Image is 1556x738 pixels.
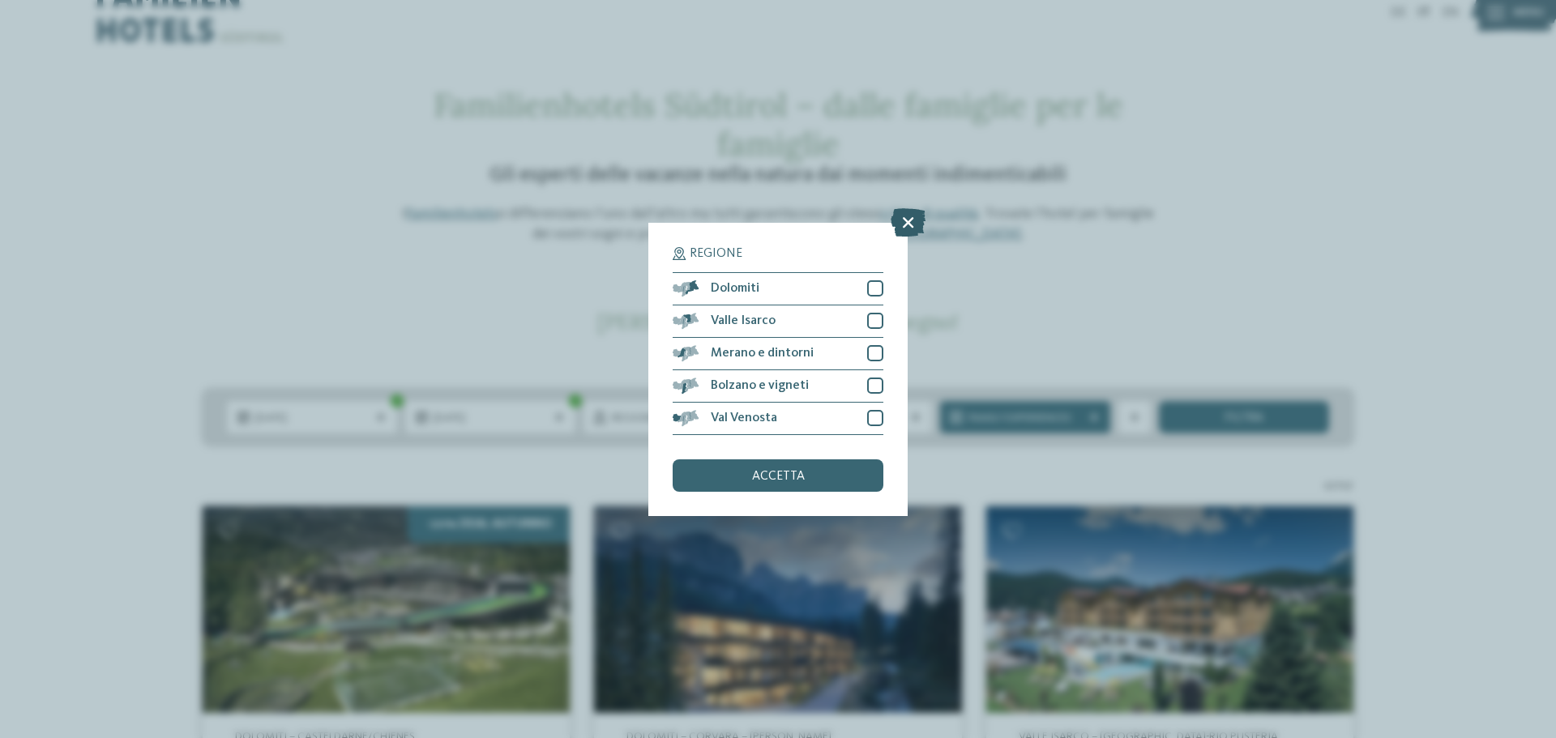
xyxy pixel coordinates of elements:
span: Bolzano e vigneti [711,379,809,392]
span: Merano e dintorni [711,347,814,360]
span: Val Venosta [711,412,777,424]
span: Regione [690,247,742,260]
span: accetta [752,470,805,483]
span: Dolomiti [711,282,759,295]
span: Valle Isarco [711,314,776,327]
